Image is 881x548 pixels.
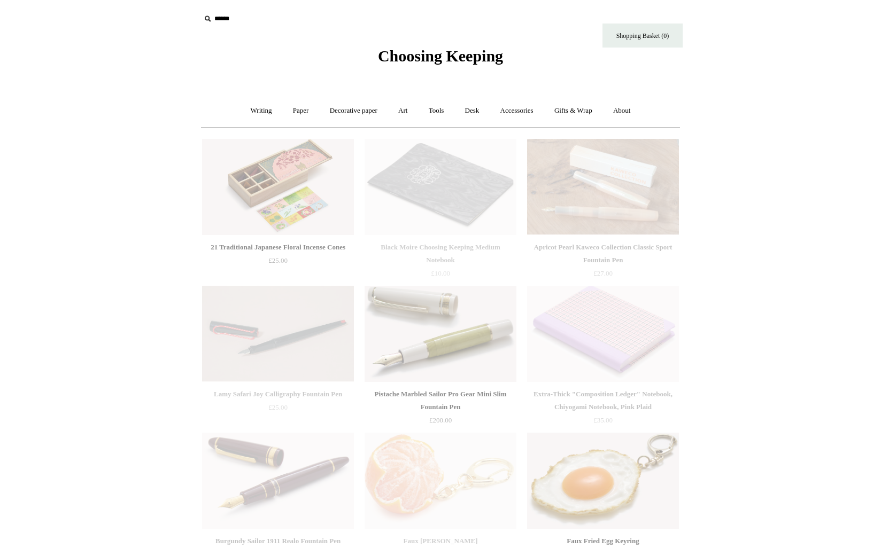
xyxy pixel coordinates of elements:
[527,433,679,529] img: Faux Fried Egg Keyring
[205,535,351,547] div: Burgundy Sailor 1911 Realo Fountain Pen
[202,433,354,529] img: Burgundy Sailor 1911 Realo Fountain Pen
[527,433,679,529] a: Faux Fried Egg Keyring Faux Fried Egg Keyring
[241,97,282,125] a: Writing
[365,433,516,529] a: Faux Clementine Keyring Faux Clementine Keyring
[378,47,503,65] span: Choosing Keeping
[202,286,354,382] a: Lamy Safari Joy Calligraphy Fountain Pen Lamy Safari Joy Calligraphy Fountain Pen
[365,139,516,235] a: Black Moire Choosing Keeping Medium Notebook Black Moire Choosing Keeping Medium Notebook
[389,97,417,125] a: Art
[202,139,354,235] img: 21 Traditional Japanese Floral Incense Cones
[367,535,514,547] div: Faux [PERSON_NAME]
[431,269,450,277] span: £10.00
[527,139,679,235] img: Apricot Pearl Kaweco Collection Classic Sport Fountain Pen
[429,416,452,424] span: £200.00
[455,97,489,125] a: Desk
[491,97,543,125] a: Accessories
[602,24,683,48] a: Shopping Basket (0)
[593,269,613,277] span: £27.00
[365,286,516,382] img: Pistache Marbled Sailor Pro Gear Mini Slim Fountain Pen
[202,388,354,432] a: Lamy Safari Joy Calligraphy Fountain Pen £25.00
[530,535,676,547] div: Faux Fried Egg Keyring
[202,139,354,235] a: 21 Traditional Japanese Floral Incense Cones 21 Traditional Japanese Floral Incense Cones
[419,97,454,125] a: Tools
[530,388,676,413] div: Extra-Thick "Composition Ledger" Notebook, Chiyogami Notebook, Pink Plaid
[527,388,679,432] a: Extra-Thick "Composition Ledger" Notebook, Chiyogami Notebook, Pink Plaid £35.00
[365,139,516,235] img: Black Moire Choosing Keeping Medium Notebook
[365,241,516,285] a: Black Moire Choosing Keeping Medium Notebook £10.00
[527,139,679,235] a: Apricot Pearl Kaweco Collection Classic Sport Fountain Pen Apricot Pearl Kaweco Collection Classi...
[268,403,288,411] span: £25.00
[604,97,640,125] a: About
[593,416,613,424] span: £35.00
[205,388,351,401] div: Lamy Safari Joy Calligraphy Fountain Pen
[205,241,351,254] div: 21 Traditional Japanese Floral Incense Cones
[367,241,514,267] div: Black Moire Choosing Keeping Medium Notebook
[365,388,516,432] a: Pistache Marbled Sailor Pro Gear Mini Slim Fountain Pen £200.00
[527,286,679,382] a: Extra-Thick "Composition Ledger" Notebook, Chiyogami Notebook, Pink Plaid Extra-Thick "Compositio...
[268,256,288,264] span: £25.00
[365,433,516,529] img: Faux Clementine Keyring
[365,286,516,382] a: Pistache Marbled Sailor Pro Gear Mini Slim Fountain Pen Pistache Marbled Sailor Pro Gear Mini Sli...
[378,56,503,63] a: Choosing Keeping
[283,97,319,125] a: Paper
[202,241,354,285] a: 21 Traditional Japanese Floral Incense Cones £25.00
[320,97,387,125] a: Decorative paper
[530,241,676,267] div: Apricot Pearl Kaweco Collection Classic Sport Fountain Pen
[367,388,514,413] div: Pistache Marbled Sailor Pro Gear Mini Slim Fountain Pen
[527,286,679,382] img: Extra-Thick "Composition Ledger" Notebook, Chiyogami Notebook, Pink Plaid
[202,286,354,382] img: Lamy Safari Joy Calligraphy Fountain Pen
[202,433,354,529] a: Burgundy Sailor 1911 Realo Fountain Pen Burgundy Sailor 1911 Realo Fountain Pen
[545,97,602,125] a: Gifts & Wrap
[527,241,679,285] a: Apricot Pearl Kaweco Collection Classic Sport Fountain Pen £27.00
